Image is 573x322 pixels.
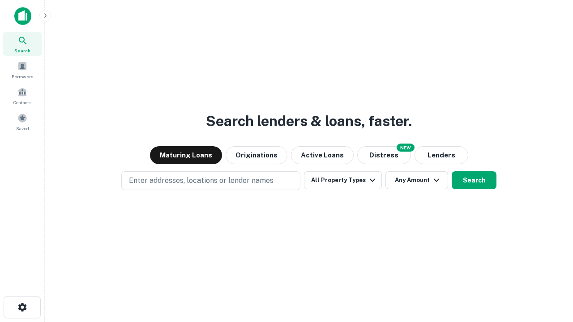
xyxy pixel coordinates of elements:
[528,250,573,293] iframe: Chat Widget
[3,110,42,134] a: Saved
[3,58,42,82] a: Borrowers
[291,146,354,164] button: Active Loans
[415,146,468,164] button: Lenders
[452,171,496,189] button: Search
[129,175,274,186] p: Enter addresses, locations or lender names
[16,125,29,132] span: Saved
[14,47,30,54] span: Search
[206,110,412,132] h3: Search lenders & loans, faster.
[304,171,382,189] button: All Property Types
[226,146,287,164] button: Originations
[3,84,42,108] a: Contacts
[14,7,31,25] img: capitalize-icon.png
[385,171,448,189] button: Any Amount
[12,73,33,80] span: Borrowers
[3,32,42,56] a: Search
[121,171,300,190] button: Enter addresses, locations or lender names
[397,144,415,152] div: NEW
[13,99,31,106] span: Contacts
[150,146,222,164] button: Maturing Loans
[357,146,411,164] button: Search distressed loans with lien and other non-mortgage details.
